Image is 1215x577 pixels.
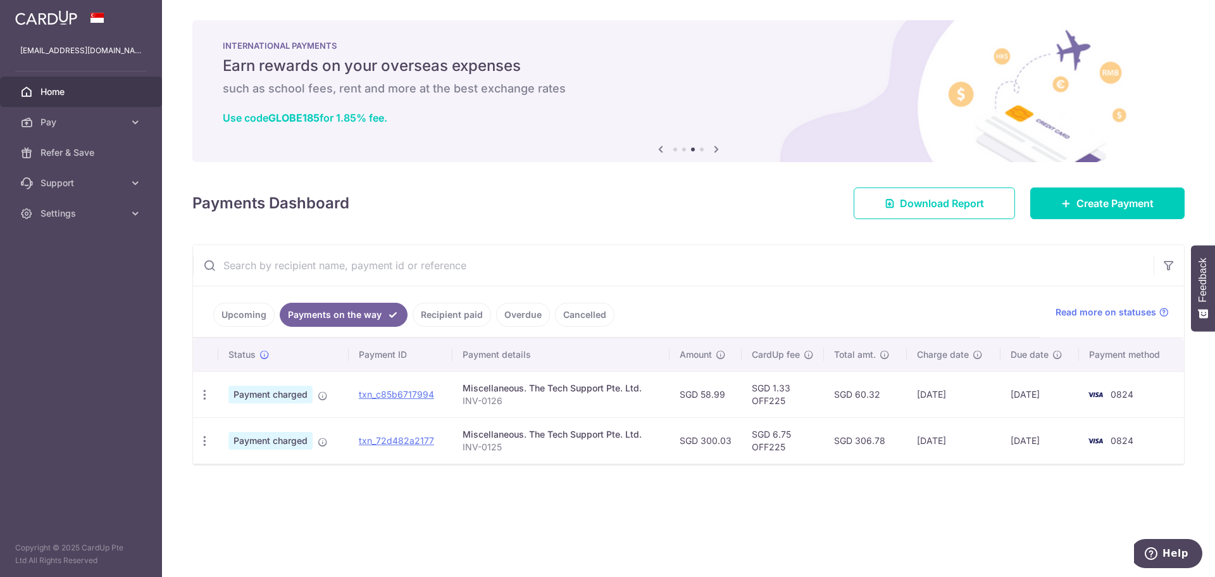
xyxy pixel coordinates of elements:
td: [DATE] [1000,417,1079,464]
a: txn_72d482a2177 [359,435,434,446]
td: [DATE] [1000,371,1079,417]
span: Settings [40,207,124,220]
h4: Payments Dashboard [192,192,349,215]
span: Pay [40,116,124,129]
span: 0824 [1111,389,1133,400]
h5: Earn rewards on your overseas expenses [223,56,1154,76]
span: Feedback [1197,258,1209,302]
div: Miscellaneous. The Tech Support Pte. Ltd. [463,382,659,395]
span: 0824 [1111,435,1133,446]
th: Payment method [1079,338,1184,371]
p: INTERNATIONAL PAYMENTS [223,41,1154,51]
h6: such as school fees, rent and more at the best exchange rates [223,81,1154,96]
span: Download Report [900,196,984,211]
th: Payment ID [349,338,452,371]
a: Cancelled [555,303,614,327]
span: Charge date [917,348,969,361]
p: INV-0125 [463,441,659,453]
a: Download Report [854,187,1015,219]
a: Overdue [496,303,550,327]
td: SGD 306.78 [824,417,907,464]
a: Use codeGLOBE185for 1.85% fee. [223,111,387,124]
b: GLOBE185 [268,111,320,124]
span: Payment charged [228,432,313,450]
a: txn_c85b6717994 [359,389,434,400]
td: SGD 6.75 OFF225 [742,417,824,464]
td: [DATE] [907,417,1000,464]
td: SGD 60.32 [824,371,907,417]
a: Read more on statuses [1056,306,1169,319]
img: CardUp [15,10,77,25]
span: Due date [1011,348,1049,361]
td: [DATE] [907,371,1000,417]
span: Payment charged [228,386,313,403]
img: International Payment Banner [192,20,1185,162]
td: SGD 300.03 [670,417,742,464]
p: [EMAIL_ADDRESS][DOMAIN_NAME] [20,44,142,57]
div: Miscellaneous. The Tech Support Pte. Ltd. [463,428,659,441]
td: SGD 58.99 [670,371,742,417]
img: Bank Card [1083,433,1108,448]
input: Search by recipient name, payment id or reference [193,245,1154,286]
span: Support [40,177,124,189]
td: SGD 1.33 OFF225 [742,371,824,417]
span: Amount [680,348,712,361]
span: Home [40,86,124,98]
span: Status [228,348,256,361]
button: Feedback - Show survey [1191,245,1215,331]
span: Total amt. [834,348,876,361]
span: Refer & Save [40,146,124,159]
img: Bank Card [1083,387,1108,402]
span: Read more on statuses [1056,306,1156,319]
span: CardUp fee [752,348,800,361]
a: Payments on the way [280,303,408,327]
iframe: Opens a widget where you can find more information [1134,539,1202,571]
th: Payment details [452,338,670,371]
a: Recipient paid [413,303,491,327]
p: INV-0126 [463,395,659,407]
a: Upcoming [213,303,275,327]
